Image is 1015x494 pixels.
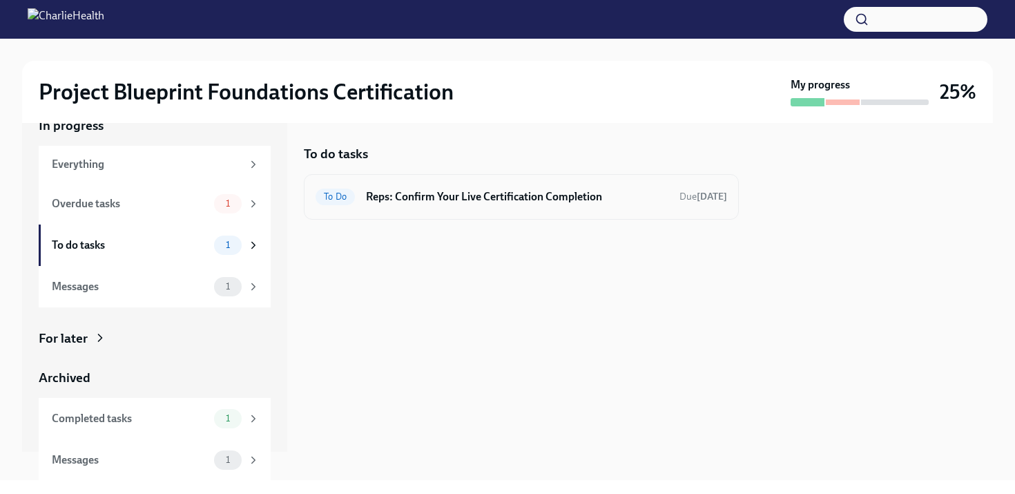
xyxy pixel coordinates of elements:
[697,191,727,202] strong: [DATE]
[39,330,88,348] div: For later
[217,413,238,424] span: 1
[39,330,271,348] a: For later
[52,157,242,172] div: Everything
[940,79,976,104] h3: 25%
[39,439,271,481] a: Messages1
[679,191,727,202] span: Due
[316,186,727,208] a: To DoReps: Confirm Your Live Certification CompletionDue[DATE]
[52,411,209,426] div: Completed tasks
[39,183,271,225] a: Overdue tasks1
[52,196,209,211] div: Overdue tasks
[39,266,271,307] a: Messages1
[217,281,238,292] span: 1
[304,145,368,163] h5: To do tasks
[52,238,209,253] div: To do tasks
[52,279,209,294] div: Messages
[366,189,668,205] h6: Reps: Confirm Your Live Certification Completion
[28,8,104,30] img: CharlieHealth
[217,240,238,250] span: 1
[217,198,238,209] span: 1
[39,117,271,135] a: In progress
[39,398,271,439] a: Completed tasks1
[52,453,209,468] div: Messages
[217,455,238,465] span: 1
[39,369,271,387] a: Archived
[39,146,271,183] a: Everything
[679,190,727,203] span: October 2nd, 2025 10:00
[316,191,355,202] span: To Do
[39,78,454,106] h2: Project Blueprint Foundations Certification
[39,225,271,266] a: To do tasks1
[791,77,850,93] strong: My progress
